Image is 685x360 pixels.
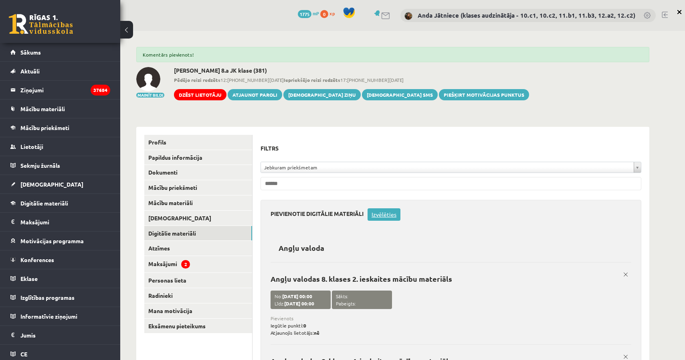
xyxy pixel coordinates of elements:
a: [DEMOGRAPHIC_DATA] [144,211,252,226]
a: Sekmju žurnāls [10,156,110,175]
a: Dzēst lietotāju [174,89,226,100]
a: Mācību materiāli [144,195,252,210]
strong: nē [314,329,319,336]
span: Sākums [20,49,41,56]
a: Atzīmes [144,241,252,256]
span: Informatīvie ziņojumi [20,313,77,320]
img: Kārlis Roberts Bergholds [136,67,160,91]
span: Aktuāli [20,67,40,75]
a: Personas lieta [144,273,252,288]
legend: Ziņojumi [20,81,110,99]
a: Mācību priekšmeti [144,180,252,195]
span: Digitālie materiāli [20,199,68,207]
span: mP [313,10,319,16]
span: Jebkuram priekšmetam [264,162,630,173]
a: Digitālie materiāli [144,226,252,241]
a: Piešķirt motivācijas punktus [439,89,529,100]
h2: [PERSON_NAME] 8.a JK klase (381) [174,67,529,74]
a: x [620,269,631,280]
span: CE [20,350,27,358]
a: Motivācijas programma [10,232,110,250]
a: [DEMOGRAPHIC_DATA] ziņu [283,89,361,100]
span: Pievienots [271,315,625,322]
b: Iepriekšējo reizi redzēts [284,77,340,83]
a: 0 xp [320,10,339,16]
h3: Pievienotie digitālie materiāli [271,208,368,217]
a: Ziņojumi37684 [10,81,110,99]
span: Konferences [20,256,54,263]
a: Mācību priekšmeti [10,118,110,137]
a: Profils [144,135,252,150]
a: Sākums [10,43,110,61]
button: Mainīt bildi [136,93,164,98]
span: Izglītības programas [20,294,75,301]
a: Papildus informācija [144,150,252,165]
strong: 0 [303,322,306,329]
span: [DEMOGRAPHIC_DATA] [20,181,83,188]
h3: Filtrs [261,143,632,154]
a: Lietotāji [10,137,110,156]
a: Mana motivācija [144,303,252,318]
span: 2 [181,260,190,268]
a: Mācību materiāli [10,100,110,118]
span: xp [329,10,335,16]
a: Izglītības programas [10,288,110,307]
span: Atjaunojis lietotājs: [271,329,319,336]
span: Mācību priekšmeti [20,124,69,131]
a: Maksājumi [10,213,110,231]
a: Aktuāli [10,62,110,80]
span: Mācību materiāli [20,105,65,112]
span: Eklase [20,275,38,282]
a: Konferences [10,250,110,269]
a: Anda Jātniece (klases audzinātāja - 10.c1, 10.c2, 11.b1, 11.b3, 12.a2, 12.c2) [418,11,635,19]
a: [DEMOGRAPHIC_DATA] SMS [362,89,438,100]
a: Atjaunot paroli [228,89,282,100]
span: Sekmju žurnāls [20,162,60,169]
a: Informatīvie ziņojumi [10,307,110,325]
h2: Angļu valoda [271,238,332,257]
a: Eksāmenu pieteikums [144,319,252,334]
span: 1775 [298,10,311,18]
legend: Maksājumi [20,213,110,231]
span: 0 [320,10,328,18]
span: 12:[PHONE_NUMBER][DATE] 17:[PHONE_NUMBER][DATE] [174,76,529,83]
span: Lietotāji [20,143,43,150]
a: Rīgas 1. Tālmācības vidusskola [9,14,73,34]
a: Izvēlēties [368,208,400,221]
span: No: Līdz: [271,291,331,309]
span: Iegūtie punkti: [271,322,306,329]
a: Eklase [10,269,110,288]
strong: [DATE] 00:00 [284,300,314,307]
span: Motivācijas programma [20,237,84,244]
a: Radinieki [144,288,252,303]
a: Jebkuram priekšmetam [261,162,641,173]
span: Sākts: Pabeigts: [332,291,392,309]
a: Maksājumi2 [144,256,252,273]
a: Digitālie materiāli [10,194,110,212]
strong: [DATE] 00:00 [282,293,312,299]
a: [DEMOGRAPHIC_DATA] [10,175,110,193]
div: Komentārs pievienots! [136,47,649,62]
span: Jumis [20,332,36,339]
a: Jumis [10,326,110,344]
p: Angļu valodas 8. klases 2. ieskaites mācību materiāls [271,275,625,283]
img: Anda Jātniece (klases audzinātāja - 10.c1, 10.c2, 11.b1, 11.b3, 12.a2, 12.c2) [404,12,412,20]
a: Dokumenti [144,165,252,180]
i: 37684 [91,85,110,96]
b: Pēdējo reizi redzēts [174,77,220,83]
a: 1775 mP [298,10,319,16]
